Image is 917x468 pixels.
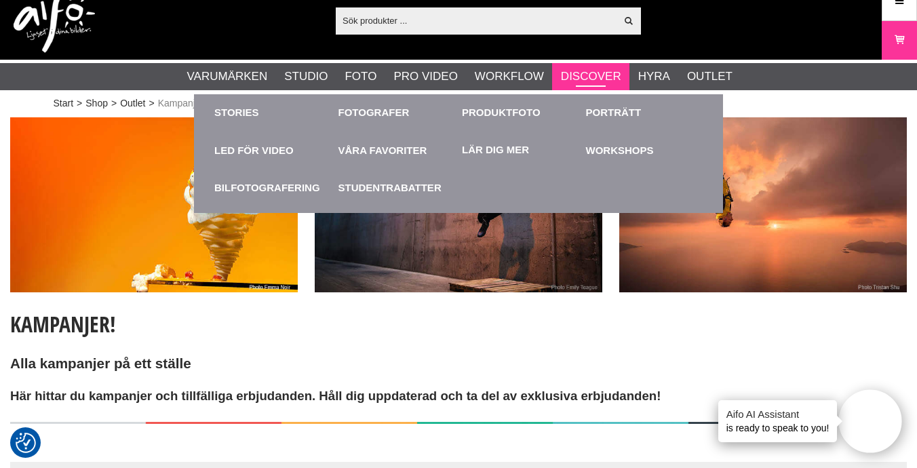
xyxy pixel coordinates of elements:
[718,400,838,442] div: is ready to speak to you!
[586,132,703,169] a: Workshops
[10,117,298,292] img: Annons:002 ban-kampanj-002.jpg
[619,117,907,292] img: Annons:004 ban-kampanj-004.jpg
[462,105,541,121] a: Produktfoto
[338,132,456,169] a: Våra favoriter
[187,68,268,85] a: Varumärken
[54,96,74,111] a: Start
[338,105,410,121] a: Fotografer
[214,169,332,206] a: Bilfotografering
[336,10,616,31] input: Sök produkter ...
[687,68,733,85] a: Outlet
[462,142,529,158] a: Lär dig mer
[10,387,824,405] h3: Här hittar du kampanjer och tillfälliga erbjudanden. Håll dig uppdaterad och ta del av exklusiva ...
[338,169,456,206] a: Studentrabatter
[111,96,117,111] span: >
[393,68,457,85] a: Pro Video
[149,96,155,111] span: >
[120,96,145,111] a: Outlet
[158,96,204,111] span: Kampanjer
[561,68,621,85] a: Discover
[345,68,376,85] a: Foto
[214,132,332,169] a: LED för video
[638,68,670,85] a: Hyra
[586,105,642,121] a: Porträtt
[16,431,36,455] button: Samtyckesinställningar
[10,354,824,374] h2: Alla kampanjer på ett ställe
[475,68,544,85] a: Workflow
[726,407,830,421] h4: Aifo AI Assistant
[214,105,259,121] a: Stories
[85,96,108,111] a: Shop
[77,96,82,111] span: >
[10,422,824,424] img: PROMOTIONS
[10,309,824,339] h1: KAMPANJER!
[16,433,36,453] img: Revisit consent button
[284,68,328,85] a: Studio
